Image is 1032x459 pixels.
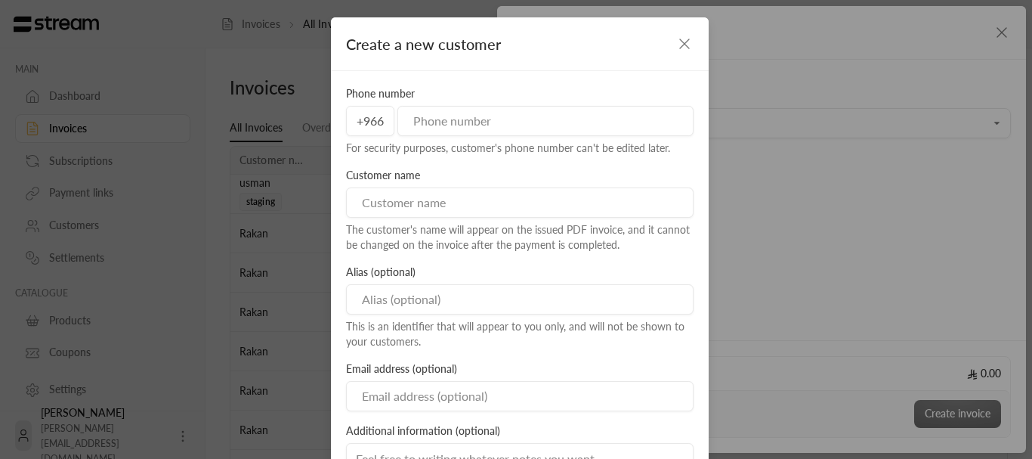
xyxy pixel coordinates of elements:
[346,319,694,349] div: This is an identifier that will appear to you only, and will not be shown to your customers.
[346,284,694,315] input: Alias (optional)
[346,86,415,101] label: Phone number
[346,168,420,183] label: Customer name
[346,381,694,411] input: Email address (optional)
[346,361,457,377] label: Email address (optional)
[346,265,416,280] label: Alias (optional)
[346,188,694,218] input: Customer name
[346,222,694,253] div: The customer's name will appear on the issued PDF invoice, and it cannot be changed on the invoic...
[346,141,694,156] div: For security purposes, customer's phone number can't be edited later.
[346,423,500,439] label: Additional information (optional)
[346,106,394,136] span: +966
[346,33,501,55] span: Create a new customer
[397,106,694,136] input: Phone number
